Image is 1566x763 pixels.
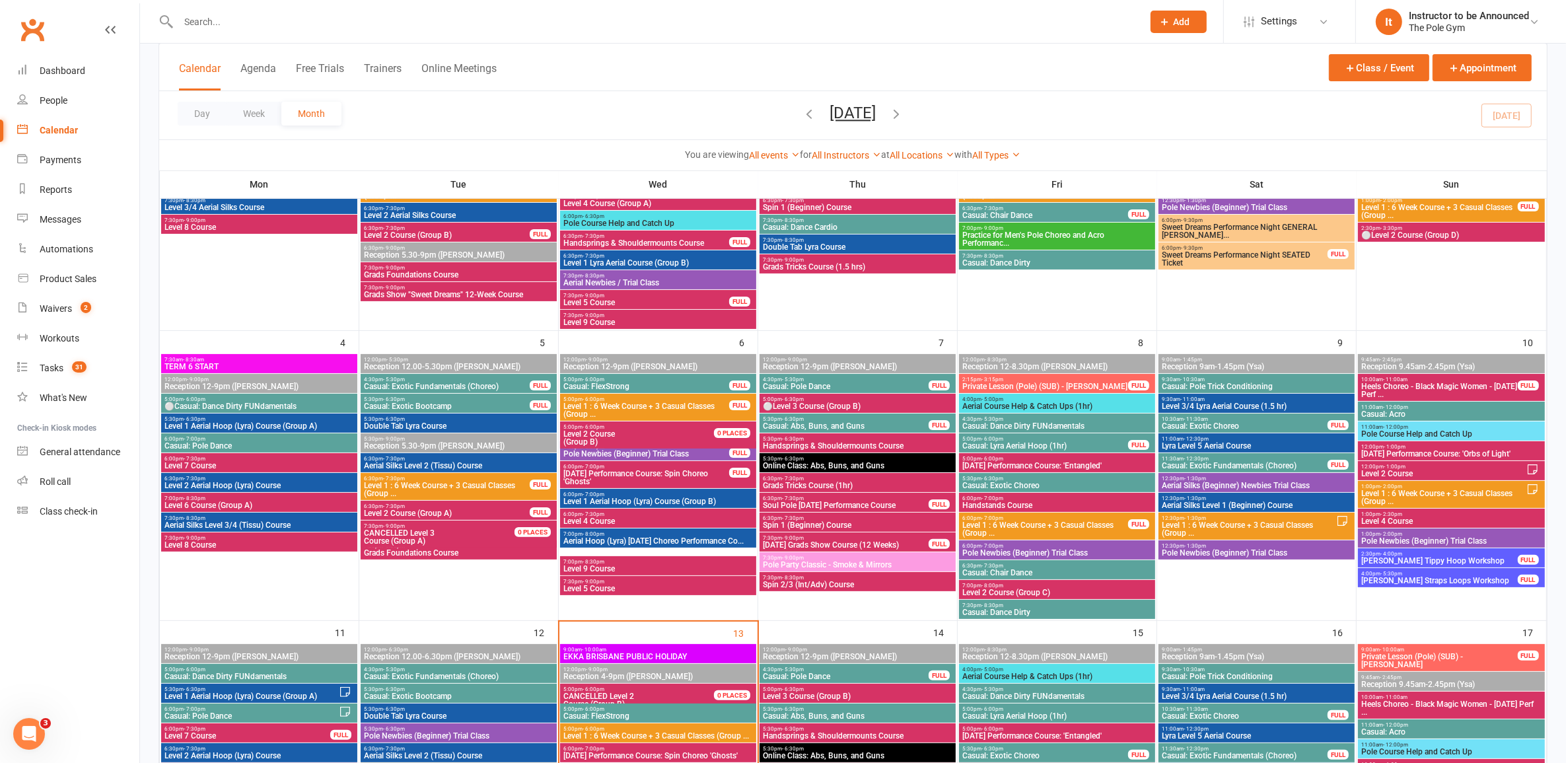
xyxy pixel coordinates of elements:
[164,462,355,470] span: Level 7 Course
[17,56,139,86] a: Dashboard
[563,464,730,470] span: 6:00pm
[1161,396,1352,402] span: 9:30am
[962,462,1153,470] span: [DATE] Performance Course: 'Entangled'
[184,217,205,223] span: - 9:00pm
[1361,382,1518,398] span: Heels Choreo - Black Magic Women - [DATE] Perf ...
[962,422,1153,430] span: Casual: Dance Dirty FUNdamentals
[40,273,96,284] div: Product Sales
[184,416,205,422] span: - 6:30pm
[383,476,405,482] span: - 7:30pm
[363,231,530,239] span: Level 2 Course (Group B)
[1161,422,1328,430] span: Casual: Exotic Choreo
[1337,331,1356,353] div: 9
[81,302,91,313] span: 2
[762,377,929,382] span: 4:30pm
[1181,245,1203,251] span: - 9:30pm
[1161,251,1328,267] span: Sweet Dreams Performance Night SEATED Ticket
[164,402,355,410] span: ⚪Casual: Dance Dirty FUNdamentals
[955,149,973,160] strong: with
[1161,456,1328,462] span: 11:30am
[296,62,344,91] button: Free Trials
[981,456,1003,462] span: - 6:00pm
[1361,198,1518,203] span: 1:00pm
[729,381,750,390] div: FULL
[1181,217,1203,223] span: - 9:30pm
[1361,430,1542,438] span: Pole Course Help and Catch Up
[164,203,355,211] span: Level 3/4 Aerial Silks Course
[164,223,355,231] span: Level 8 Course
[750,150,801,161] a: All events
[762,436,953,442] span: 5:30pm
[40,333,79,344] div: Workouts
[890,150,955,161] a: All Locations
[962,225,1153,231] span: 7:00pm
[383,456,405,462] span: - 7:30pm
[183,357,204,363] span: - 8:30am
[364,62,402,91] button: Trainers
[1522,331,1546,353] div: 10
[1328,460,1349,470] div: FULL
[540,331,558,353] div: 5
[1383,404,1408,410] span: - 12:00pm
[40,244,93,254] div: Automations
[363,265,554,271] span: 7:30pm
[383,396,405,402] span: - 6:30pm
[563,429,615,439] span: Level 2 Course
[363,422,554,430] span: Double Tab Lyra Course
[962,377,1129,382] span: 2:15pm
[583,464,604,470] span: - 7:00pm
[563,299,730,307] span: Level 5 Course
[1409,10,1529,22] div: Instructor to be Announced
[227,102,281,126] button: Week
[586,357,608,363] span: - 9:00pm
[1361,231,1542,239] span: ⚪Level 2 Course (Group D)
[1361,464,1526,470] span: 12:00pm
[583,233,604,239] span: - 7:30pm
[1128,440,1149,450] div: FULL
[1361,404,1542,410] span: 11:00am
[363,357,554,363] span: 12:00pm
[40,363,63,373] div: Tasks
[939,331,957,353] div: 7
[962,231,1153,247] span: Practice for Men's Pole Choreo and Acro Performanc...
[882,149,890,160] strong: at
[962,363,1153,371] span: Reception 12-8.30pm ([PERSON_NAME])
[1161,217,1352,223] span: 6:00pm
[1361,357,1542,363] span: 9:45am
[762,263,953,271] span: Grads Tricks Course (1.5 hrs)
[563,363,754,371] span: Reception 12-9pm ([PERSON_NAME])
[1180,377,1205,382] span: - 10:30am
[383,245,405,251] span: - 9:00pm
[762,237,953,243] span: 7:30pm
[164,476,355,482] span: 6:30pm
[1361,377,1518,382] span: 10:00am
[583,213,604,219] span: - 6:30pm
[762,402,953,410] span: ⚪Level 3 Course (Group B)
[1128,209,1149,219] div: FULL
[40,718,51,729] span: 3
[363,285,554,291] span: 7:30pm
[530,400,551,410] div: FULL
[563,213,754,219] span: 6:00pm
[762,357,953,363] span: 12:00pm
[1174,17,1190,27] span: Add
[583,273,604,279] span: - 8:30pm
[164,442,355,450] span: Casual: Pole Dance
[583,312,604,318] span: - 9:00pm
[1376,9,1402,35] div: It
[583,424,604,430] span: - 6:00pm
[1161,442,1352,450] span: Lyra Level 5 Aerial Course
[1361,363,1542,371] span: Reception 9.45am-2.45pm (Ysa)
[1383,377,1407,382] span: - 11:00am
[929,381,950,390] div: FULL
[383,265,405,271] span: - 9:00pm
[563,259,754,267] span: Level 1 Lyra Aerial Course (Group B)
[179,62,221,91] button: Calendar
[985,357,1007,363] span: - 8:30pm
[762,462,953,470] span: Online Class: Abs, Buns, and Guns
[363,245,554,251] span: 6:30pm
[1161,462,1328,470] span: Casual: Exotic Fundamentals (Choreo)
[762,456,953,462] span: 5:30pm
[13,718,45,750] iframe: Intercom live chat
[1128,381,1149,390] div: FULL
